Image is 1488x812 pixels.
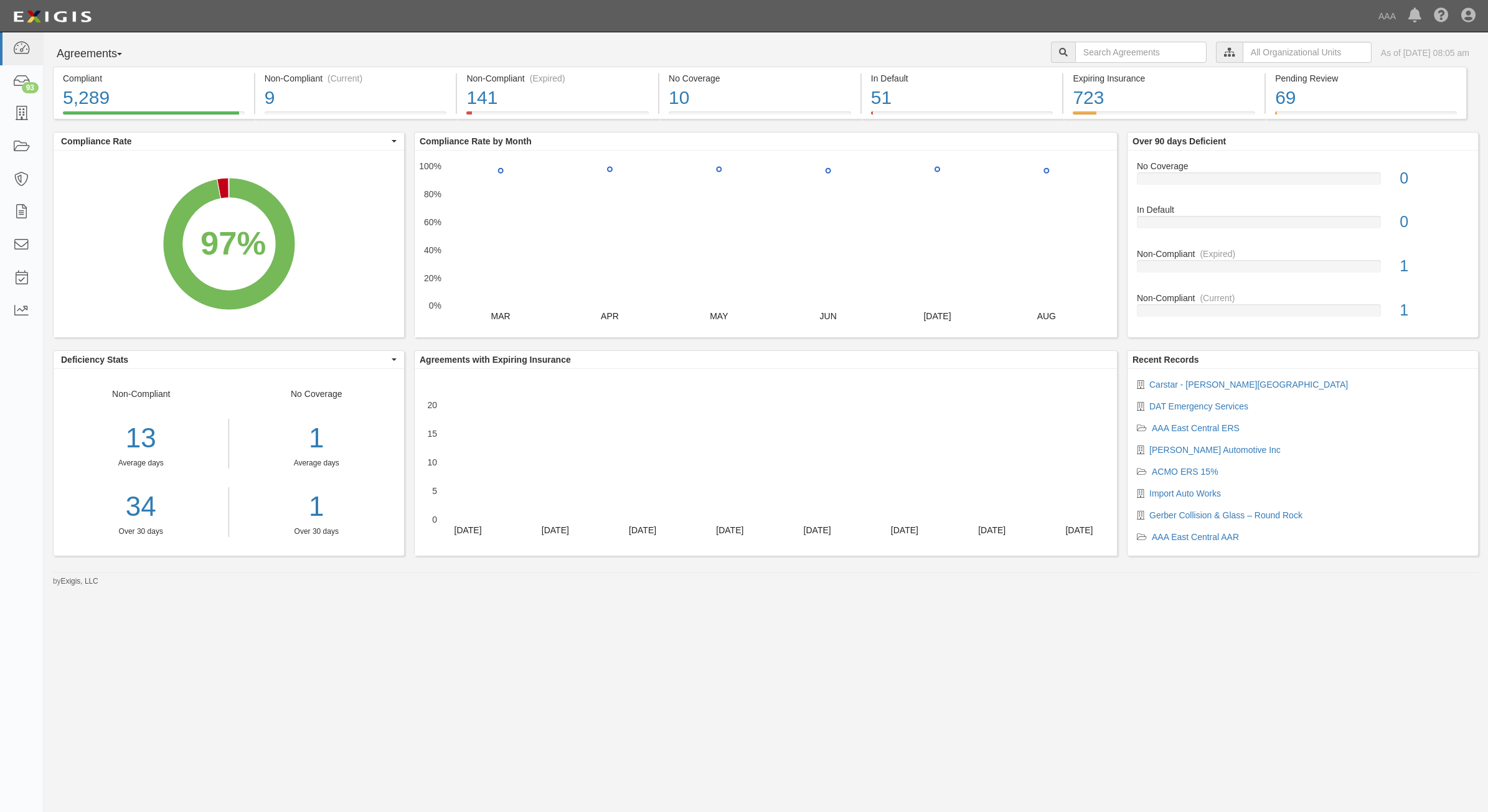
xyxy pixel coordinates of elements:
a: AAA [1372,4,1402,29]
a: Non-Compliant(Current)9 [255,111,456,121]
span: Compliance Rate [61,135,388,147]
text: [DATE] [978,525,1005,535]
div: In Default [871,72,1053,85]
a: 34 [54,487,228,526]
div: Pending Review [1275,72,1457,85]
a: Compliant5,289 [53,111,254,121]
a: Non-Compliant(Expired)141 [457,111,658,121]
text: 0 [432,515,437,525]
span: Deficiency Stats [61,353,388,366]
div: 141 [466,85,649,111]
div: 0 [1390,211,1478,233]
text: JUN [820,311,837,321]
text: 80% [424,189,441,199]
text: 20 [427,400,437,410]
div: 13 [54,419,228,458]
div: 0 [1390,167,1478,190]
a: In Default51 [862,111,1063,121]
div: Non-Compliant [1128,248,1478,260]
text: [DATE] [454,525,482,535]
div: 1 [238,419,395,458]
svg: A chart. [415,369,1117,556]
a: AAA East Central ERS [1152,423,1240,433]
div: No Coverage [229,388,405,537]
div: 1 [1390,299,1478,322]
a: ACMO ERS 15% [1152,467,1218,477]
text: MAR [491,311,511,321]
text: AUG [1037,311,1056,321]
a: 1 [238,487,395,526]
a: [PERSON_NAME] Automotive Inc [1149,445,1281,455]
a: In Default0 [1137,203,1469,248]
div: 69 [1275,85,1457,111]
div: (Expired) [1200,248,1235,260]
i: Help Center - Complianz [1434,9,1449,24]
div: Over 30 days [238,526,395,537]
text: [DATE] [716,525,743,535]
div: In Default [1128,203,1478,216]
text: [DATE] [804,525,831,535]
div: Non-Compliant (Expired) [466,72,649,85]
a: Exigis, LLC [61,577,98,586]
div: No Coverage [669,72,851,85]
div: Expiring Insurance [1073,72,1255,85]
text: 40% [424,245,441,255]
text: 0% [429,301,441,310]
div: Average days [238,458,395,469]
div: 1 [1390,255,1478,278]
a: Gerber Collision & Glass – Round Rock [1149,510,1302,520]
div: (Current) [1200,292,1235,304]
button: Deficiency Stats [54,351,404,368]
input: All Organizational Units [1243,42,1372,63]
a: Non-Compliant(Expired)1 [1137,248,1469,292]
div: 5,289 [63,85,245,111]
div: 51 [871,85,1053,111]
text: [DATE] [1065,525,1093,535]
a: AAA East Central AAR [1152,532,1239,542]
text: [DATE] [542,525,569,535]
text: MAY [710,311,728,321]
small: by [53,576,98,587]
b: Compliance Rate by Month [420,136,532,146]
button: Agreements [53,42,146,67]
text: APR [601,311,619,321]
b: Over 90 days Deficient [1132,136,1226,146]
div: 97% [200,220,266,266]
div: Non-Compliant [1128,292,1478,304]
svg: A chart. [54,151,404,337]
div: Non-Compliant [54,388,229,537]
input: Search Agreements [1075,42,1207,63]
a: DAT Emergency Services [1149,401,1248,411]
a: No Coverage10 [659,111,860,121]
text: 60% [424,217,441,227]
div: As of [DATE] 08:05 am [1381,47,1469,59]
text: 10 [427,457,437,467]
b: Recent Records [1132,355,1199,365]
img: logo-5460c22ac91f19d4615b14bd174203de0afe785f0fc80cf4dbbc73dc1793850b.png [9,6,95,28]
text: [DATE] [891,525,918,535]
button: Compliance Rate [54,133,404,150]
a: Carstar - [PERSON_NAME][GEOGRAPHIC_DATA] [1149,380,1348,390]
svg: A chart. [415,151,1117,337]
a: Non-Compliant(Current)1 [1137,292,1469,327]
div: 93 [22,82,39,93]
b: Agreements with Expiring Insurance [420,355,571,365]
div: Average days [54,458,228,469]
text: [DATE] [629,525,656,535]
text: 100% [419,161,441,171]
text: [DATE] [923,311,951,321]
div: (Expired) [530,72,565,85]
text: 5 [432,486,437,496]
a: Pending Review69 [1266,111,1467,121]
text: 15 [427,429,437,439]
div: (Current) [327,72,362,85]
a: Expiring Insurance723 [1063,111,1264,121]
text: 20% [424,273,441,282]
div: Non-Compliant (Current) [265,72,447,85]
div: 9 [265,85,447,111]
